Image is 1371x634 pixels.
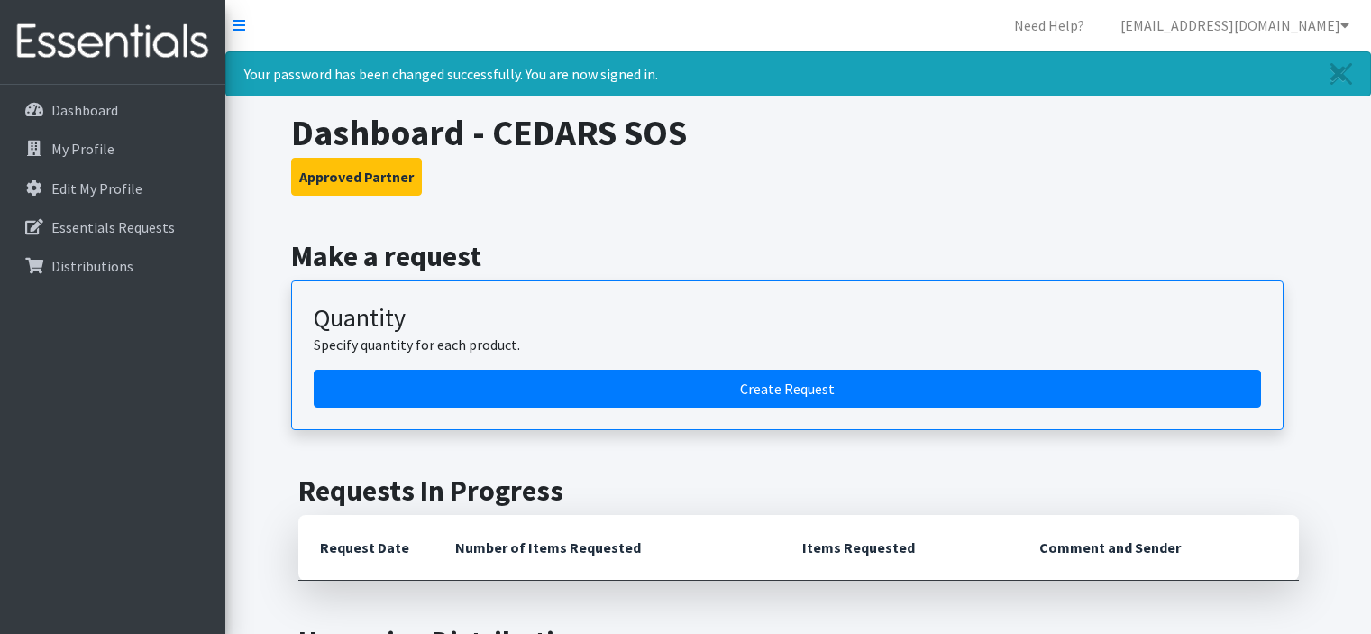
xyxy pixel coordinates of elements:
a: Distributions [7,248,218,284]
a: Essentials Requests [7,209,218,245]
h2: Make a request [291,239,1305,273]
p: Distributions [51,257,133,275]
button: Approved Partner [291,158,422,196]
th: Comment and Sender [1018,515,1298,581]
p: Specify quantity for each product. [314,334,1261,355]
p: Edit My Profile [51,179,142,198]
th: Number of Items Requested [434,515,781,581]
img: HumanEssentials [7,12,218,72]
p: Essentials Requests [51,218,175,236]
a: [EMAIL_ADDRESS][DOMAIN_NAME] [1106,7,1364,43]
a: Need Help? [1000,7,1099,43]
p: Dashboard [51,101,118,119]
th: Request Date [298,515,434,581]
a: Edit My Profile [7,170,218,207]
div: Your password has been changed successfully. You are now signed in. [225,51,1371,96]
a: Dashboard [7,92,218,128]
a: My Profile [7,131,218,167]
a: Close [1312,52,1370,96]
a: Create a request by quantity [314,370,1261,408]
h2: Requests In Progress [298,473,1299,508]
th: Items Requested [781,515,1018,581]
p: My Profile [51,140,114,158]
h3: Quantity [314,303,1261,334]
h1: Dashboard - CEDARS SOS [291,111,1305,154]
